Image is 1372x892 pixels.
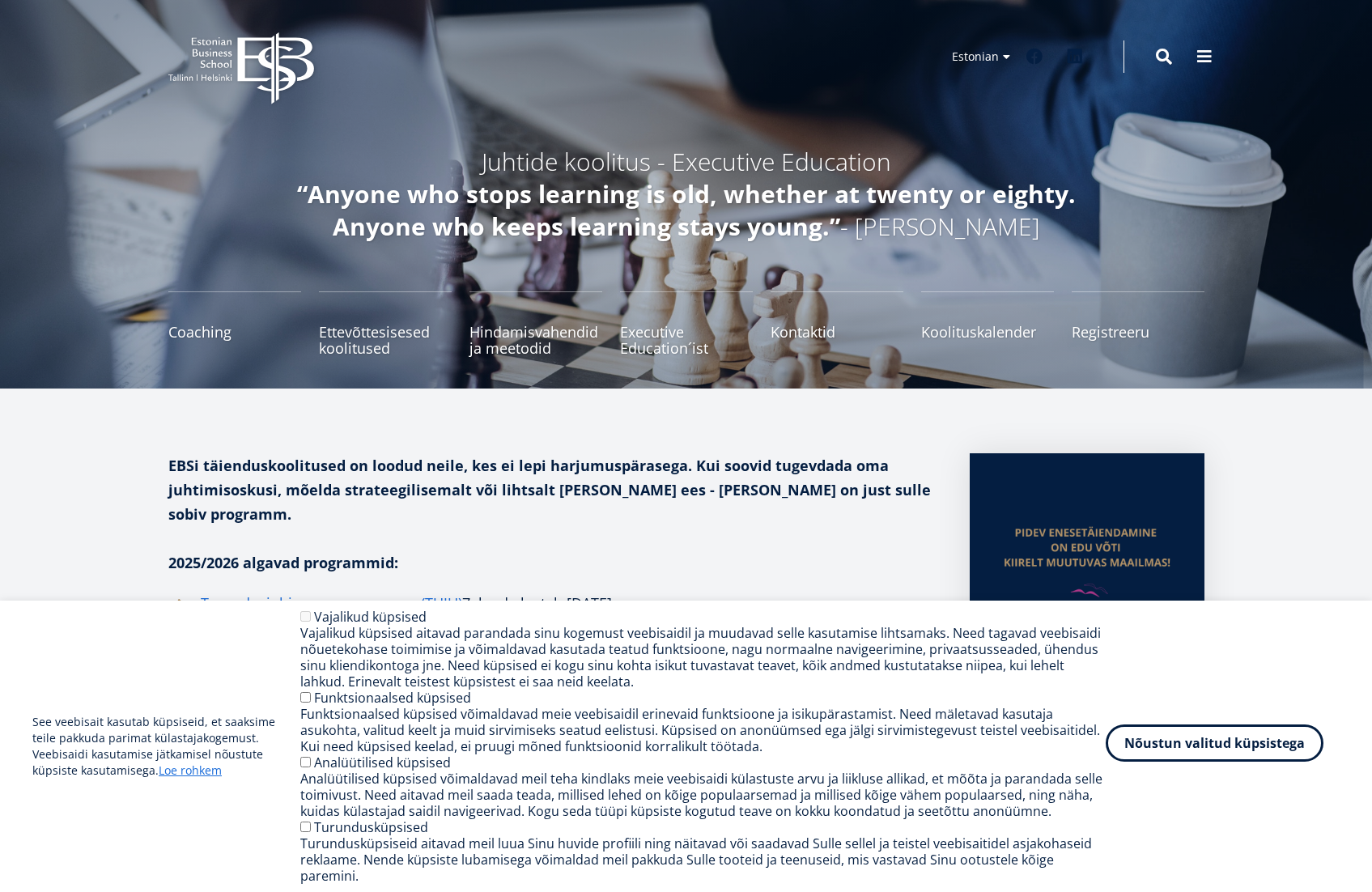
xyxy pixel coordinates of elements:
label: Turundusküpsised [314,818,428,836]
a: Ettevõttesisesed koolitused [319,291,452,356]
a: Registreeru [1072,291,1204,356]
a: Facebook [1018,40,1051,73]
label: Analüütilised küpsised [314,754,451,771]
span: Kontaktid [771,324,903,340]
span: Ettevõttesisesed koolitused [319,324,452,356]
span: Koolituskalender [921,324,1054,340]
div: Analüütilised küpsised võimaldavad meil teha kindlaks meie veebisaidi külastuste arvu ja liikluse... [300,771,1106,819]
label: Vajalikud küpsised [314,608,427,626]
h5: - [PERSON_NAME] [257,178,1115,243]
a: Coaching [168,291,301,356]
a: Turundusjuhi arenguprogramm (TUJU) [201,591,462,615]
button: Nõustun valitud küpsistega [1106,724,1323,762]
a: Koolituskalender [921,291,1054,356]
label: Funktsionaalsed küpsised [314,689,471,707]
em: “Anyone who stops learning is old, whether at twenty or eighty. Anyone who keeps learning stays y... [297,177,1076,243]
strong: EBSi täienduskoolitused on loodud neile, kes ei lepi harjumuspärasega. Kui soovid tugevdada oma j... [168,456,931,524]
a: Loe rohkem [159,762,222,779]
div: Vajalikud küpsised aitavad parandada sinu kogemust veebisaidil ja muudavad selle kasutamise lihts... [300,625,1106,690]
a: Hindamisvahendid ja meetodid [469,291,602,356]
span: Hindamisvahendid ja meetodid [469,324,602,356]
p: See veebisait kasutab küpsiseid, et saaksime teile pakkuda parimat külastajakogemust. Veebisaidi ... [32,714,300,779]
li: 7. lend alustab [DATE] [168,591,937,615]
span: Executive Education´ist [620,324,753,356]
a: Kontaktid [771,291,903,356]
span: Coaching [168,324,301,340]
strong: 2025/2026 algavad programmid: [168,553,398,572]
div: Funktsionaalsed küpsised võimaldavad meie veebisaidil erinevaid funktsioone ja isikupärastamist. ... [300,706,1106,754]
div: Turundusküpsiseid aitavad meil luua Sinu huvide profiili ning näitavad või saadavad Sulle sellel ... [300,835,1106,884]
a: Executive Education´ist [620,291,753,356]
h5: Juhtide koolitus - Executive Education [257,146,1115,178]
a: Linkedin [1059,40,1091,73]
span: Registreeru [1072,324,1204,340]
